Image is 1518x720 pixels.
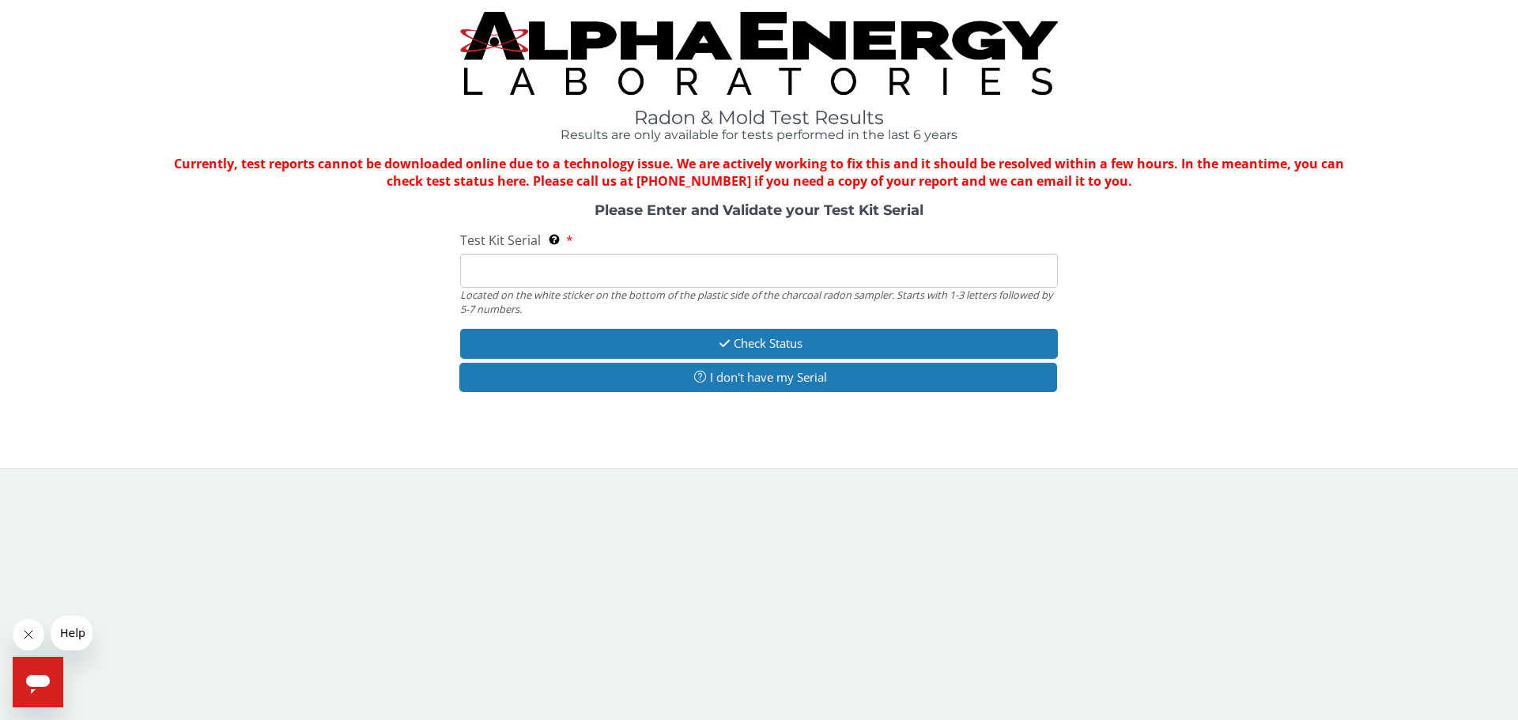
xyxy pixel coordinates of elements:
img: TightCrop.jpg [460,12,1058,95]
div: Located on the white sticker on the bottom of the plastic side of the charcoal radon sampler. Sta... [460,288,1058,317]
strong: Please Enter and Validate your Test Kit Serial [595,202,923,219]
h4: Results are only available for tests performed in the last 6 years [460,128,1058,142]
iframe: Close message [13,619,44,650]
iframe: Button to launch messaging window [13,657,63,707]
strong: Currently, test reports cannot be downloaded online due to a technology issue. We are actively wo... [174,155,1344,190]
button: I don't have my Serial [459,363,1057,392]
h1: Radon & Mold Test Results [460,107,1058,128]
span: Test Kit Serial [460,232,541,249]
iframe: Message from company [51,616,93,650]
button: Check Status [460,329,1058,358]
